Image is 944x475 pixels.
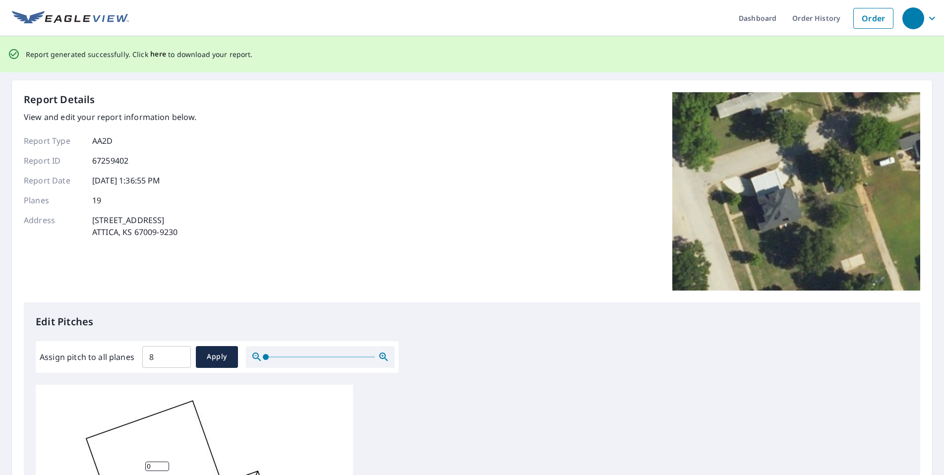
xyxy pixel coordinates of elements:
[142,343,191,371] input: 00.0
[24,155,83,167] p: Report ID
[204,351,230,363] span: Apply
[24,135,83,147] p: Report Type
[853,8,893,29] a: Order
[26,48,253,60] p: Report generated successfully. Click to download your report.
[92,194,101,206] p: 19
[12,11,129,26] img: EV Logo
[24,92,95,107] p: Report Details
[24,175,83,186] p: Report Date
[36,314,908,329] p: Edit Pitches
[672,92,920,291] img: Top image
[92,155,128,167] p: 67259402
[92,175,161,186] p: [DATE] 1:36:55 PM
[40,351,134,363] label: Assign pitch to all planes
[92,135,113,147] p: AA2D
[24,111,197,123] p: View and edit your report information below.
[92,214,177,238] p: [STREET_ADDRESS] ATTICA, KS 67009-9230
[150,48,167,60] button: here
[196,346,238,368] button: Apply
[24,214,83,238] p: Address
[24,194,83,206] p: Planes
